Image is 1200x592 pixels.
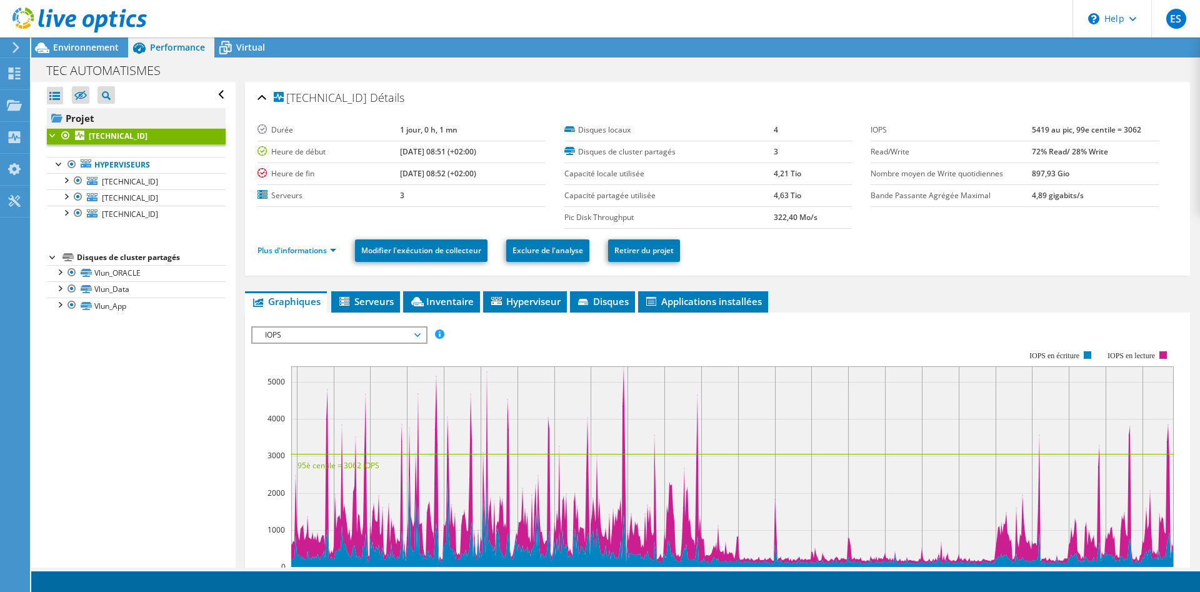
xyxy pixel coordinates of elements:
[47,281,226,298] a: Vlun_Data
[871,189,1032,202] label: Bande Passante Agrégée Maximal
[564,189,774,202] label: Capacité partagée utilisée
[1032,124,1141,135] b: 5419 au pic, 99e centile = 3062
[267,488,285,498] text: 2000
[355,239,487,262] a: Modifier l'exécution de collecteur
[564,124,774,136] label: Disques locaux
[1107,351,1155,360] text: IOPS en lecture
[47,265,226,281] a: Vlun_ORACLE
[47,108,226,128] a: Projet
[257,168,399,180] label: Heure de fin
[409,295,474,308] span: Inventaire
[267,524,285,535] text: 1000
[871,168,1032,180] label: Nombre moyen de Write quotidiennes
[259,328,419,343] span: IOPS
[1088,13,1099,24] svg: \n
[871,146,1032,158] label: Read/Write
[53,41,119,53] span: Environnement
[257,146,399,158] label: Heure de début
[1032,190,1084,201] b: 4,89 gigabits/s
[400,124,457,135] b: 1 jour, 0 h, 1 mn
[564,211,774,224] label: Pic Disk Throughput
[47,128,226,144] a: [TECHNICAL_ID]
[47,157,226,173] a: Hyperviseurs
[102,193,158,203] span: [TECHNICAL_ID]
[871,124,1032,136] label: IOPS
[47,206,226,222] a: [TECHNICAL_ID]
[274,92,367,104] span: [TECHNICAL_ID]
[644,295,762,308] span: Applications installées
[1166,9,1186,29] span: ES
[41,64,180,78] h1: TEC AUTOMATISMES
[89,131,147,141] b: [TECHNICAL_ID]
[47,298,226,314] a: Vlun_App
[257,124,399,136] label: Durée
[1032,168,1069,179] b: 897,93 Gio
[774,212,817,223] b: 322,40 Mo/s
[102,209,158,219] span: [TECHNICAL_ID]
[400,190,404,201] b: 3
[257,245,336,256] a: Plus d'informations
[297,460,379,471] text: 95è centile = 3062 IOPS
[774,190,801,201] b: 4,63 Tio
[576,295,629,308] span: Disques
[102,176,158,187] span: [TECHNICAL_ID]
[608,239,680,262] a: Retirer du projet
[257,189,399,202] label: Serveurs
[267,413,285,424] text: 4000
[400,168,476,179] b: [DATE] 08:52 (+02:00)
[47,173,226,189] a: [TECHNICAL_ID]
[774,146,778,157] b: 3
[267,450,285,461] text: 3000
[564,146,774,158] label: Disques de cluster partagés
[774,168,801,179] b: 4,21 Tio
[370,90,404,105] span: Détails
[400,146,476,157] b: [DATE] 08:51 (+02:00)
[77,250,226,265] div: Disques de cluster partagés
[1029,351,1079,360] text: IOPS en écriture
[281,561,286,572] text: 0
[564,168,774,180] label: Capacité locale utilisée
[251,295,321,308] span: Graphiques
[489,295,561,308] span: Hyperviseur
[47,189,226,206] a: [TECHNICAL_ID]
[1032,146,1108,157] b: 72% Read/ 28% Write
[506,239,589,262] a: Exclure de l'analyse
[267,376,285,387] text: 5000
[150,41,205,53] span: Performance
[236,41,265,53] span: Virtual
[774,124,778,135] b: 4
[337,295,394,308] span: Serveurs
